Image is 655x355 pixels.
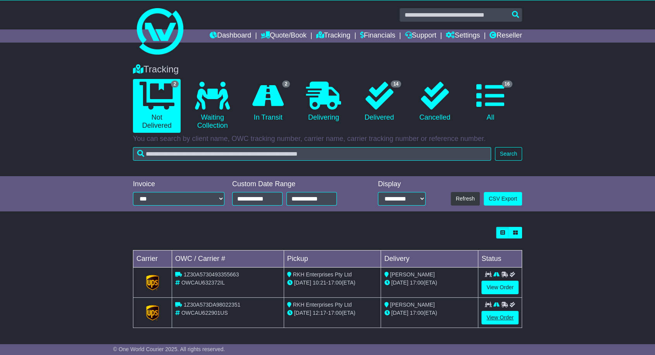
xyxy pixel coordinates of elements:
td: Pickup [284,250,381,268]
button: Search [495,147,522,161]
span: OWCAU622901US [181,310,228,316]
a: Support [405,29,436,43]
img: GetCarrierServiceLogo [146,275,159,290]
div: (ETA) [384,279,475,287]
td: Status [478,250,522,268]
div: - (ETA) [287,279,378,287]
span: [PERSON_NAME] [390,271,434,278]
a: View Order [481,311,519,324]
a: 16 All [467,79,514,125]
a: Reseller [490,29,522,43]
div: Custom Date Range [232,180,357,189]
button: Refresh [451,192,480,206]
span: RKH Enterprises Pty Ltd [293,302,352,308]
div: Invoice [133,180,224,189]
p: You can search by client name, OWC tracking number, carrier name, carrier tracking number or refe... [133,135,522,143]
span: 17:00 [410,310,423,316]
a: CSV Export [484,192,522,206]
td: Delivery [381,250,478,268]
span: 17:00 [328,310,341,316]
span: [DATE] [294,280,311,286]
span: [DATE] [391,280,408,286]
span: 17:00 [328,280,341,286]
a: 14 Delivered [355,79,403,125]
td: OWC / Carrier # [172,250,284,268]
span: 1Z30A5730493355663 [184,271,239,278]
div: (ETA) [384,309,475,317]
a: Financials [360,29,395,43]
span: 12:17 [313,310,326,316]
span: [PERSON_NAME] [390,302,434,308]
span: 14 [391,81,401,87]
a: Settings [446,29,480,43]
span: 17:00 [410,280,423,286]
span: RKH Enterprises Pty Ltd [293,271,352,278]
a: 2 Not Delivered [133,79,181,133]
a: 2 In Transit [244,79,292,125]
td: Carrier [133,250,172,268]
a: Dashboard [210,29,251,43]
div: Display [378,180,426,189]
span: 2 [171,81,179,87]
span: [DATE] [294,310,311,316]
a: Delivering [300,79,347,125]
a: Tracking [316,29,350,43]
a: View Order [481,281,519,294]
span: 2 [282,81,290,87]
img: GetCarrierServiceLogo [146,305,159,321]
span: 16 [502,81,512,87]
a: Waiting Collection [188,79,236,133]
span: OWCAU632372IL [181,280,225,286]
span: 10:21 [313,280,326,286]
div: Tracking [129,64,526,75]
div: - (ETA) [287,309,378,317]
span: © One World Courier 2025. All rights reserved. [113,346,225,352]
span: 1Z30A573DA98022351 [184,302,240,308]
a: Quote/Book [261,29,307,43]
span: [DATE] [391,310,408,316]
a: Cancelled [411,79,458,125]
